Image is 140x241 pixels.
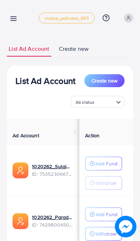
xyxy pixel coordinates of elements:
[85,176,122,190] button: Withdraw
[75,98,96,106] span: All status
[96,97,113,106] input: Search for option
[13,132,39,139] span: Ad Account
[71,96,125,108] div: Search for option
[32,214,73,221] a: 1020262_Paradise Store_1729885236700
[15,76,75,86] h3: List Ad Account
[32,170,73,178] span: ID: 7535230667731468305
[13,213,28,229] img: ic-ads-acc.e4c84228.svg
[32,214,73,228] div: <span class='underline'>1020262_Paradise Store_1729885236700</span></br>7429800450683207681
[95,210,117,219] p: Add Fund
[32,163,73,178] div: <span class='underline'>1020262_Sulaiman_1754432647835</span></br>7535230667731468305
[85,157,122,170] button: Add Fund
[92,77,117,84] span: Create new
[95,159,117,168] p: Add Fund
[95,179,116,187] p: Withdraw
[84,74,125,87] button: Create new
[85,207,122,221] button: Add Fund
[45,16,89,21] span: metap_pakistan_001
[59,45,89,53] span: Create new
[32,163,73,170] a: 1020262_Sulaiman_1754432647835
[39,13,95,23] a: metap_pakistan_001
[115,216,136,237] img: image
[9,45,49,53] span: List Ad Account
[13,162,28,178] img: ic-ads-acc.e4c84228.svg
[32,221,73,228] span: ID: 7429800450683207681
[85,132,99,139] span: Action
[95,229,116,238] p: Withdraw
[85,227,122,241] button: Withdraw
